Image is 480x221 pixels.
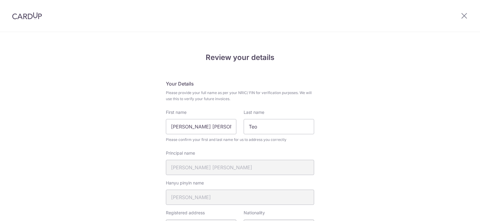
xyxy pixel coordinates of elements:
[12,12,42,19] img: CardUp
[244,210,265,216] label: Nationality
[166,90,314,102] span: Please provide your full name as per your NRIC/ FIN for verification purposes. We will use this t...
[166,150,195,156] label: Principal name
[166,137,314,143] span: Please confirm your first and last name for us to address you correctly
[244,119,314,134] input: Last name
[166,80,314,87] h5: Your Details
[166,109,187,115] label: First name
[166,52,314,63] h4: Review your details
[166,119,236,134] input: First Name
[244,109,264,115] label: Last name
[166,210,205,216] label: Registered address
[166,180,204,186] label: Hanyu pinyin name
